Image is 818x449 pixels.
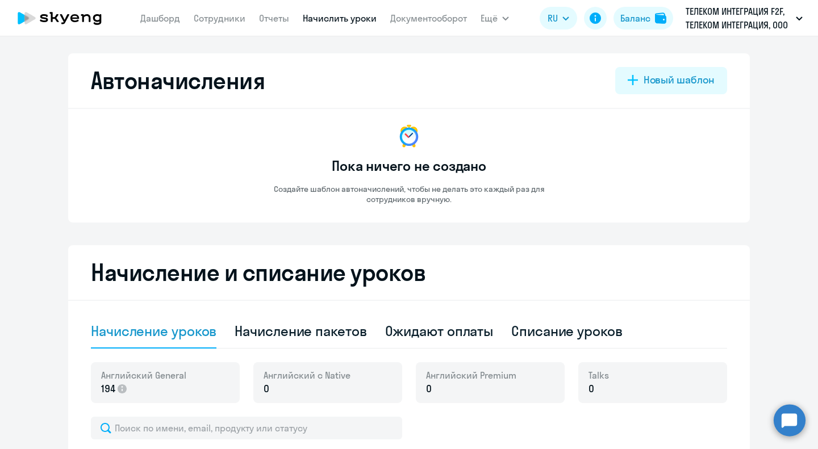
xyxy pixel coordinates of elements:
a: Дашборд [140,12,180,24]
span: Английский Premium [426,369,516,381]
div: Начисление пакетов [235,322,366,340]
a: Начислить уроки [303,12,377,24]
a: Сотрудники [194,12,245,24]
p: ТЕЛЕКОМ ИНТЕГРАЦИЯ F2F, ТЕЛЕКОМ ИНТЕГРАЦИЯ, ООО [686,5,791,32]
span: Английский с Native [264,369,350,381]
span: Ещё [481,11,498,25]
p: Создайте шаблон автоначислений, чтобы не делать это каждый раз для сотрудников вручную. [250,184,568,204]
h3: Пока ничего не создано [332,157,486,175]
span: Английский General [101,369,186,381]
h2: Начисление и списание уроков [91,259,727,286]
span: 0 [589,381,594,396]
img: balance [655,12,666,24]
div: Баланс [620,11,650,25]
div: Новый шаблон [644,73,715,87]
span: Talks [589,369,609,381]
h2: Автоначисления [91,67,265,94]
span: 0 [426,381,432,396]
span: RU [548,11,558,25]
input: Поиск по имени, email, продукту или статусу [91,417,402,439]
div: Списание уроков [511,322,623,340]
a: Отчеты [259,12,289,24]
button: Ещё [481,7,509,30]
div: Ожидают оплаты [385,322,494,340]
button: ТЕЛЕКОМ ИНТЕГРАЦИЯ F2F, ТЕЛЕКОМ ИНТЕГРАЦИЯ, ООО [680,5,808,32]
span: 194 [101,381,115,396]
button: Новый шаблон [615,67,727,94]
button: RU [540,7,577,30]
button: Балансbalance [613,7,673,30]
div: Начисление уроков [91,322,216,340]
img: no-data [395,123,423,150]
a: Документооборот [390,12,467,24]
span: 0 [264,381,269,396]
